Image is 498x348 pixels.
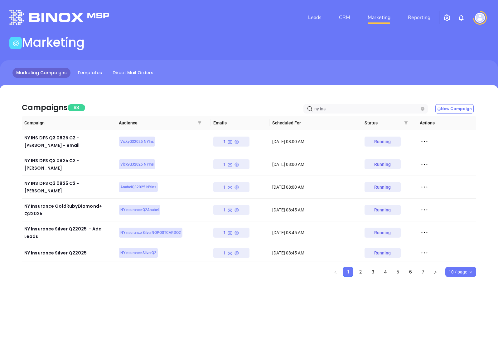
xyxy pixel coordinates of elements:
[365,119,415,126] span: Status
[223,205,239,215] div: 1
[306,11,324,24] a: Leads
[223,137,239,147] div: 1
[368,267,378,277] a: 3
[443,14,451,22] img: iconSetting
[120,161,154,168] span: VickyQ32025 NYIns
[343,267,353,277] a: 1
[272,229,356,236] div: [DATE] 08:45 AM
[457,14,465,22] img: iconNotification
[404,121,408,125] span: filter
[24,157,114,172] div: NY INS DFS Q3 0825 C2 - [PERSON_NAME]
[449,267,473,277] span: 10 / page
[120,184,156,191] span: AnabelQ32025 NYIns
[421,107,424,111] button: close-circle
[405,11,433,24] a: Reporting
[418,267,428,277] a: 7
[120,138,154,145] span: VickyQ32025 NYIns
[196,116,203,130] span: filter
[406,267,415,277] a: 6
[356,267,365,277] a: 2
[198,121,201,125] span: filter
[417,116,476,130] th: Actions
[272,184,356,191] div: [DATE] 08:00 AM
[24,134,114,149] div: NY INS DFS Q3 0825 C2 - [PERSON_NAME] - email
[22,102,68,113] div: Campaigns
[272,138,356,145] div: [DATE] 08:00 AM
[355,267,365,277] li: 2
[223,182,239,192] div: 1
[430,267,440,277] button: right
[24,249,114,257] div: NY Insurance Silver Q22025
[272,249,356,256] div: [DATE] 08:45 AM
[380,267,390,277] li: 4
[331,267,341,277] button: left
[314,105,419,112] input: Search…
[223,228,239,238] div: 1
[211,116,270,130] th: Emails
[223,159,239,169] div: 1
[223,248,239,258] div: 1
[120,229,181,236] span: NYInsurance SilverNOPOSTCARDQ2
[270,116,358,130] th: Scheduled For
[475,13,485,23] img: user
[9,10,109,25] img: logo
[74,68,106,78] a: Templates
[24,180,114,195] div: NY INS DFS Q3 0825 C2 - [PERSON_NAME]
[374,228,391,238] div: Running
[374,137,391,147] div: Running
[374,205,391,215] div: Running
[430,267,440,277] li: Next Page
[374,159,391,169] div: Running
[272,161,356,168] div: [DATE] 08:00 AM
[334,270,337,274] span: left
[403,116,409,130] span: filter
[374,182,391,192] div: Running
[24,225,114,240] div: NY Insurance Silver Q22025 - Add Leads
[374,248,391,258] div: Running
[381,267,390,277] a: 4
[272,206,356,213] div: [DATE] 08:45 AM
[109,68,157,78] a: Direct Mail Orders
[120,206,159,213] span: NYInsurance Q2Anabel
[22,116,116,130] th: Campaign
[68,104,85,111] span: 63
[336,11,353,24] a: CRM
[343,267,353,277] li: 1
[119,119,208,126] span: Audience
[12,68,70,78] a: Marketing Campaigns
[405,267,415,277] li: 6
[393,267,403,277] a: 5
[435,104,474,114] button: New Campaign
[433,270,437,274] span: right
[331,267,341,277] li: Previous Page
[24,202,114,217] div: NY Insurance GoldRubyDiamond+ Q22025
[365,11,393,24] a: Marketing
[445,267,476,277] div: Page Size
[120,249,156,256] span: NYInsurance SilverQ2
[22,35,85,50] h1: Marketing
